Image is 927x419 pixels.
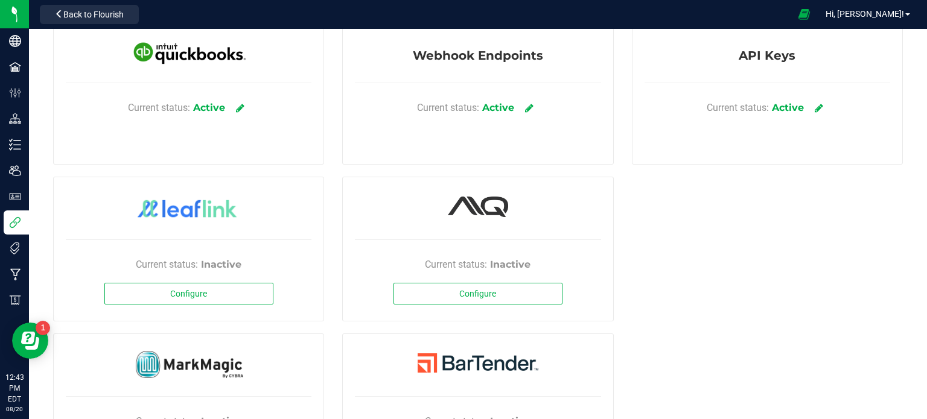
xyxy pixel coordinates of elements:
[170,289,207,298] span: Configure
[9,165,21,177] inline-svg: Users
[413,46,543,71] span: Webhook Endpoints
[482,101,514,115] div: Active
[193,101,225,115] div: Active
[5,372,24,405] p: 12:43 PM EDT
[9,216,21,228] inline-svg: Integrations
[9,191,21,203] inline-svg: User Roles
[129,36,249,69] img: QuickBooks Online
[707,101,769,115] span: Current status:
[9,139,21,151] inline-svg: Inventory
[9,61,21,73] inline-svg: Facilities
[12,323,48,359] iframe: Resource center
[417,101,479,115] span: Current status:
[201,257,241,272] div: Inactive
[9,294,21,306] inline-svg: Billing
[739,46,795,71] span: API Keys
[9,35,21,47] inline-svg: Company
[129,191,249,228] img: LeafLink
[40,5,139,24] button: Back to Flourish
[136,257,198,272] span: Current status:
[9,268,21,280] inline-svg: Manufacturing
[826,9,904,19] span: Hi, [PERSON_NAME]!
[9,87,21,99] inline-svg: Configuration
[490,257,530,272] div: Inactive
[425,257,487,272] span: Current status:
[63,10,124,19] span: Back to Flourish
[459,289,496,298] span: Configure
[393,283,562,304] button: Configure
[135,351,243,377] img: MarkMagic By Cybra
[418,353,538,373] img: BarTender
[128,101,190,115] span: Current status:
[36,321,50,335] iframe: Resource center unread badge
[9,242,21,254] inline-svg: Tags
[772,101,804,115] div: Active
[104,283,273,304] button: Configure
[791,2,818,26] span: Open Ecommerce Menu
[9,113,21,125] inline-svg: Distribution
[448,197,508,217] img: Alpine IQ
[5,405,24,414] p: 08/20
